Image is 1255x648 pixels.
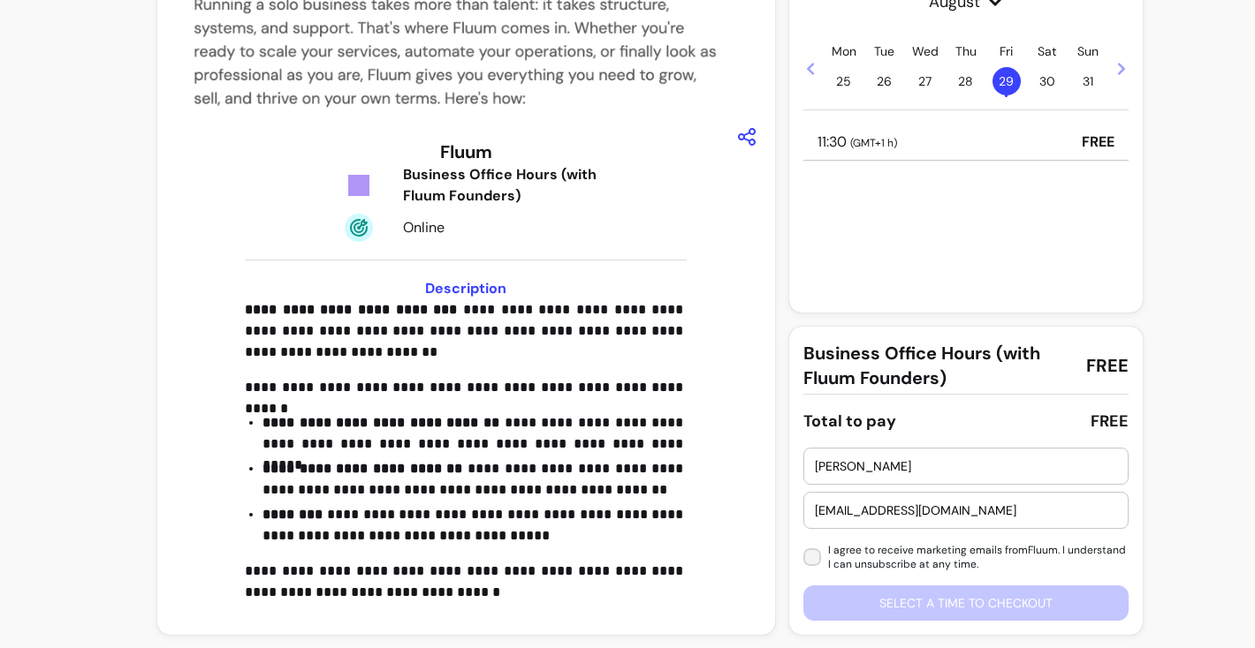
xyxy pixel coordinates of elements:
[871,67,899,95] span: 26
[1082,132,1114,153] p: FREE
[1086,353,1129,378] span: FREE
[1004,87,1008,104] span: •
[993,67,1021,95] span: 29
[955,42,977,60] p: Thu
[803,341,1072,390] span: Business Office Hours (with Fluum Founders)
[874,42,894,60] p: Tue
[830,67,858,95] span: 25
[952,67,980,95] span: 28
[850,136,897,150] span: ( GMT+1 h )
[818,132,897,153] p: 11:30
[1038,42,1056,60] p: Sat
[245,278,687,299] h3: Description
[403,164,610,207] div: Business Office Hours (with Fluum Founders)
[832,42,856,60] p: Mon
[403,217,610,238] div: Online
[1000,42,1013,60] p: Fri
[1033,67,1061,95] span: 30
[1091,409,1129,433] div: FREE
[345,171,373,200] img: Tickets Icon
[1077,42,1099,60] p: Sun
[1074,67,1102,95] span: 31
[815,457,1117,475] input: Enter your first name
[912,42,939,60] p: Wed
[815,501,1117,519] input: Enter your email address
[440,139,492,164] h3: Fluum
[803,409,896,433] div: Total to pay
[911,67,939,95] span: 27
